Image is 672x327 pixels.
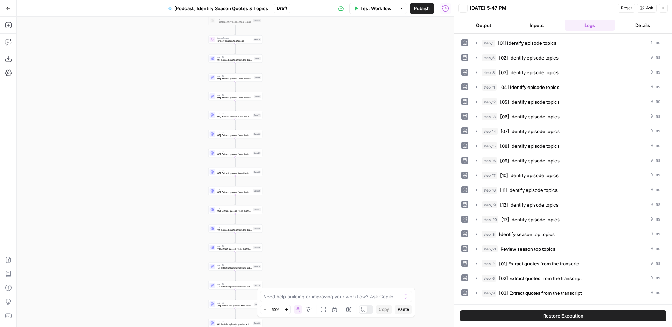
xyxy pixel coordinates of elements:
[217,37,252,40] span: Human Review
[208,54,262,63] div: LLM · O3[01] Extract quotes from the transcriptStep 2
[208,73,262,82] div: LLM · O3[02] Extract quotes from the transcriptStep 6
[500,98,560,105] span: [05] Identify episode topics
[254,76,261,79] div: Step 6
[360,5,392,12] span: Test Workflow
[217,301,253,304] span: LLM · O3
[217,283,252,285] span: LLM · O3
[471,229,665,240] button: 0 ms
[471,37,665,49] button: 1 ms
[235,308,236,319] g: Edge from step_7 to step_33
[217,172,252,175] span: [07] Extract quotes from the transcript
[646,5,653,11] span: Ask
[235,82,236,92] g: Edge from step_6 to step_9
[618,4,635,13] button: Reset
[650,99,660,105] span: 0 ms
[500,172,559,179] span: [10] Identify episode topics
[235,214,236,224] g: Edge from step_27 to step_28
[482,231,496,238] span: step_3
[253,133,261,136] div: Step 23
[637,4,657,13] button: Ask
[482,142,497,149] span: step_15
[650,260,660,267] span: 0 ms
[471,52,665,63] button: 0 ms
[235,271,236,281] g: Edge from step_30 to step_31
[650,143,660,149] span: 0 ms
[499,54,559,61] span: [02] Identify episode topics
[208,35,262,44] div: Human ReviewReview season top topicsStep 21
[650,187,660,193] span: 0 ms
[650,55,660,61] span: 0 ms
[482,187,497,194] span: step_18
[500,157,560,164] span: [09] Identify episode topics
[471,287,665,299] button: 0 ms
[482,216,498,223] span: step_20
[217,77,253,81] span: [02] Extract quotes from the transcript
[650,231,660,237] span: 0 ms
[217,18,252,21] span: LLM · O3
[650,246,660,252] span: 0 ms
[650,275,660,281] span: 0 ms
[217,226,252,229] span: LLM · O3
[217,266,252,270] span: [12] Extract quotes from the transcript
[253,322,261,325] div: Step 33
[471,302,665,313] button: 0 ms
[650,113,660,120] span: 0 ms
[499,69,559,76] span: [03] Identify episode topics
[395,305,412,314] button: Paste
[164,3,272,14] button: [Podcast] Identify Season Quotes & Topics
[217,39,252,43] span: Review season top topics
[235,176,236,186] g: Edge from step_25 to step_26
[500,245,555,252] span: Review season top topics
[208,243,262,252] div: LLM · O3[11] Extract quotes from the transcriptStep 29
[235,290,236,300] g: Edge from step_31 to step_7
[208,300,262,308] div: LLM · O3[All] Match the quotes with the topicsStep 7
[253,114,261,117] div: Step 22
[471,170,665,181] button: 0 ms
[217,112,252,115] span: LLM · O3
[650,172,660,179] span: 0 ms
[208,130,262,138] div: LLM · O3[05] Extract quotes from the transcriptStep 23
[217,131,252,134] span: LLM · O3
[217,264,252,266] span: LLM · O3
[208,281,262,290] div: LLM · O3[13] Extract quotes from the transcriptStep 31
[499,290,582,297] span: [03] Extract quotes from the transcript
[235,119,236,130] g: Edge from step_22 to step_23
[471,155,665,166] button: 0 ms
[398,306,409,313] span: Paste
[217,169,252,172] span: LLM · O3
[482,98,497,105] span: step_12
[482,201,497,208] span: step_19
[650,202,660,208] span: 0 ms
[471,111,665,122] button: 0 ms
[471,243,665,255] button: 0 ms
[235,25,236,35] g: Edge from step_32 to step_21
[253,227,261,230] div: Step 28
[217,75,253,77] span: LLM · O3
[482,128,498,135] span: step_14
[650,290,660,296] span: 0 ms
[482,245,498,252] span: step_21
[253,19,261,22] div: Step 32
[500,128,560,135] span: [07] Identify episode topics
[460,310,666,321] button: Restore Execution
[471,258,665,269] button: 0 ms
[235,157,236,167] g: Edge from step_24 to step_25
[618,20,668,31] button: Details
[471,199,665,210] button: 0 ms
[235,44,236,54] g: Edge from step_21 to step_2
[174,5,268,12] span: [Podcast] Identify Season Quotes & Topics
[499,84,559,91] span: [04] Identify episode topics
[272,307,279,312] span: 50%
[471,214,665,225] button: 0 ms
[254,57,261,60] div: Step 2
[254,38,261,41] div: Step 21
[217,285,252,288] span: [13] Extract quotes from the transcript
[217,228,252,232] span: [10] Extract quotes from the transcript
[482,172,497,179] span: step_17
[512,20,562,31] button: Inputs
[217,134,252,137] span: [05] Extract quotes from the transcript
[471,273,665,284] button: 0 ms
[499,275,582,282] span: [02] Extract quotes from the transcript
[217,115,252,118] span: [04] Extract quotes from the transcript
[235,63,236,73] g: Edge from step_2 to step_6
